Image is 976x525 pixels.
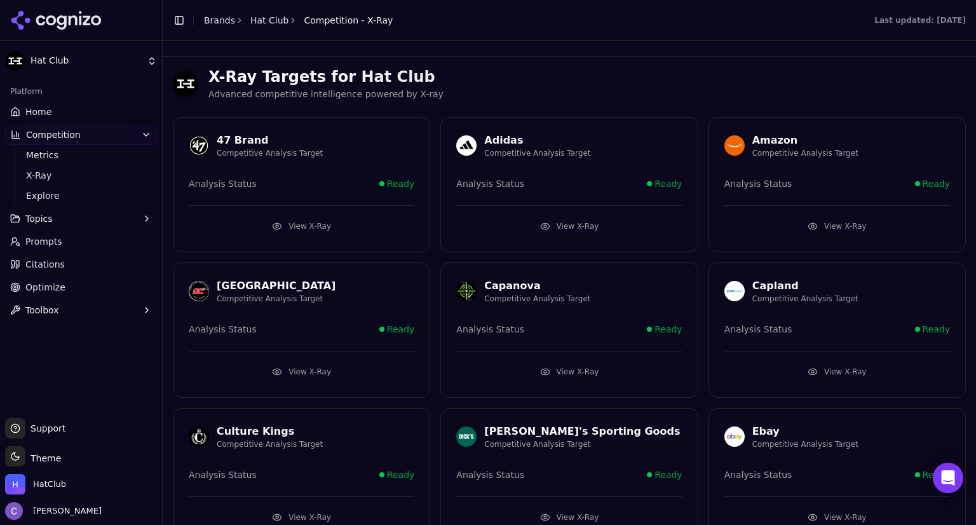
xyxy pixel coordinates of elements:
p: Competitive Analysis Target [752,294,858,304]
a: Home [5,102,157,122]
button: View X-Ray [189,362,414,382]
span: Analysis Status [724,323,792,336]
div: Culture Kings [217,424,323,439]
p: Competitive Analysis Target [752,148,858,158]
a: Brands [204,15,235,25]
p: Competitive Analysis Target [217,294,335,304]
div: Open Intercom Messenger [933,463,963,493]
span: Toolbox [25,304,59,317]
span: Topics [25,212,53,225]
button: View X-Ray [456,362,682,382]
span: Optimize [25,281,65,294]
span: Analysis Status [724,468,792,481]
span: Support [25,422,65,435]
span: Analysis Status [456,323,524,336]
span: Prompts [25,235,62,248]
span: Hat Club [30,55,142,67]
a: Hat Club [250,14,288,27]
div: [GEOGRAPHIC_DATA] [217,278,335,294]
a: Metrics [21,146,142,164]
span: Ready [387,323,414,336]
a: Citations [5,254,157,275]
span: Competition - X-Ray [304,14,393,27]
p: Competitive Analysis Target [484,439,680,449]
img: cap city [189,281,209,301]
p: Competitive Analysis Target [217,148,323,158]
span: X-Ray [26,169,137,182]
div: Ebay [752,424,858,439]
p: Competitive Analysis Target [217,439,323,449]
span: Analysis Status [189,468,257,481]
button: View X-Ray [724,362,950,382]
img: culture kings [189,426,209,447]
img: 47 brand [189,135,209,156]
span: Analysis Status [724,177,792,190]
span: Analysis Status [189,177,257,190]
a: Optimize [5,277,157,297]
a: Explore [21,187,142,205]
h3: X-Ray Targets for Hat Club [208,67,966,87]
span: Explore [26,189,137,202]
div: Amazon [752,133,858,148]
span: HatClub [33,479,66,490]
span: Ready [923,177,950,190]
button: Toolbox [5,300,157,320]
p: Competitive Analysis Target [484,294,590,304]
p: Competitive Analysis Target [484,148,590,158]
span: Ready [654,177,682,190]
span: Ready [923,468,950,481]
img: dick's sporting goods [456,426,477,447]
img: amazon [724,135,745,156]
div: 47 Brand [217,133,323,148]
button: View X-Ray [724,216,950,236]
button: Topics [5,208,157,229]
button: Competition [5,125,157,145]
span: Theme [25,453,61,463]
span: Analysis Status [189,323,257,336]
div: Last updated: [DATE] [874,15,966,25]
span: [PERSON_NAME] [28,505,102,517]
span: Analysis Status [456,177,524,190]
span: Ready [387,177,414,190]
div: [PERSON_NAME]'s Sporting Goods [484,424,680,439]
p: Advanced competitive intelligence powered by X-ray [208,87,966,102]
div: Adidas [484,133,590,148]
button: Open user button [5,502,102,520]
img: capanova [456,281,477,301]
span: Competition [26,128,81,141]
img: adidas [456,135,477,156]
img: ebay [724,426,745,447]
img: HatClub [5,474,25,494]
p: Competitive Analysis Target [752,439,858,449]
span: Citations [25,258,65,271]
img: Hat Club [173,71,198,97]
button: Open organization switcher [5,474,66,494]
img: Chris Hayes [5,502,23,520]
a: X-Ray [21,167,142,184]
span: Home [25,106,51,118]
div: Capland [752,278,858,294]
div: Platform [5,81,157,102]
span: Metrics [26,149,137,161]
div: Capanova [484,278,590,294]
nav: breadcrumb [204,14,393,27]
a: Prompts [5,231,157,252]
img: capland [724,281,745,301]
span: Ready [387,468,414,481]
span: Analysis Status [456,468,524,481]
button: View X-Ray [456,216,682,236]
span: Ready [654,323,682,336]
span: Ready [923,323,950,336]
img: Hat Club [5,51,25,71]
span: Ready [654,468,682,481]
button: View X-Ray [189,216,414,236]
